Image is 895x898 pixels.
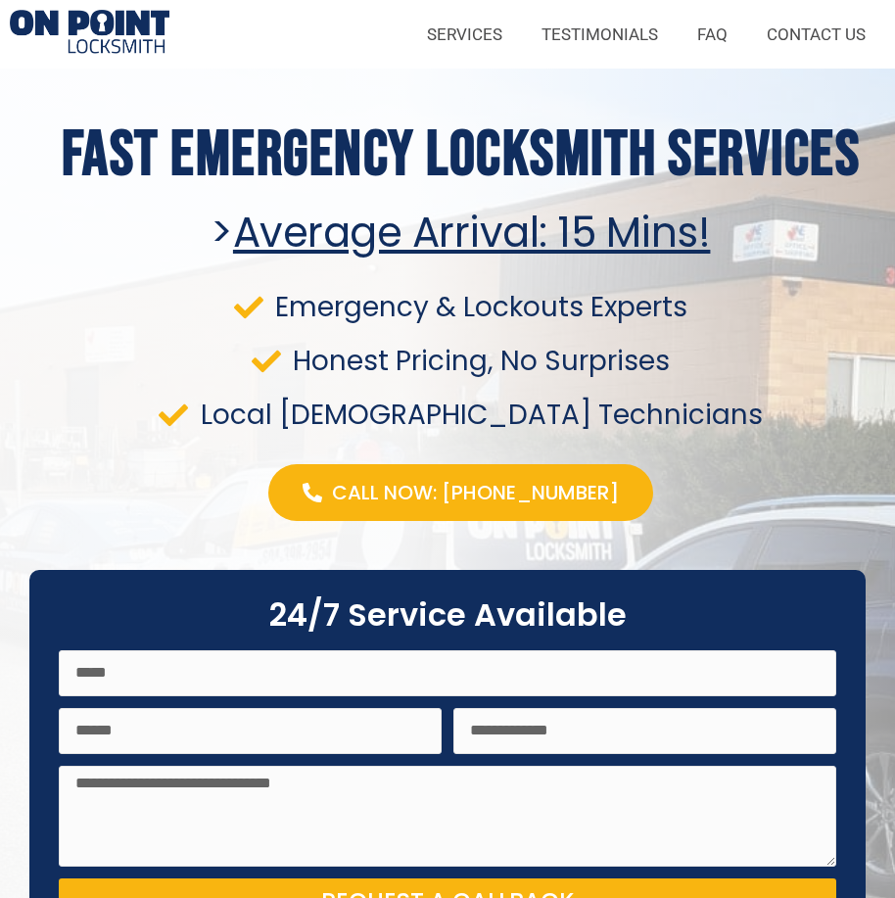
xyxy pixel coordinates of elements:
[233,204,711,261] u: Average arrival: 15 Mins!
[10,10,169,59] img: Emergency Locksmiths 1
[59,599,836,631] h2: 24/7 Service Available
[268,464,653,521] a: Call Now: [PHONE_NUMBER]
[522,12,678,57] a: TESTIMONIALS
[196,402,763,428] span: Local [DEMOGRAPHIC_DATA] Technicians
[747,12,885,57] a: CONTACT US
[189,12,885,57] nav: Menu
[36,124,885,188] h1: Fast Emergency locksmith services
[407,12,522,57] a: SERVICES
[332,479,619,506] span: Call Now: [PHONE_NUMBER]
[36,213,885,254] h2: >
[270,294,687,320] span: Emergency & Lockouts Experts
[678,12,747,57] a: FAQ
[288,348,670,374] span: Honest Pricing, No Surprises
